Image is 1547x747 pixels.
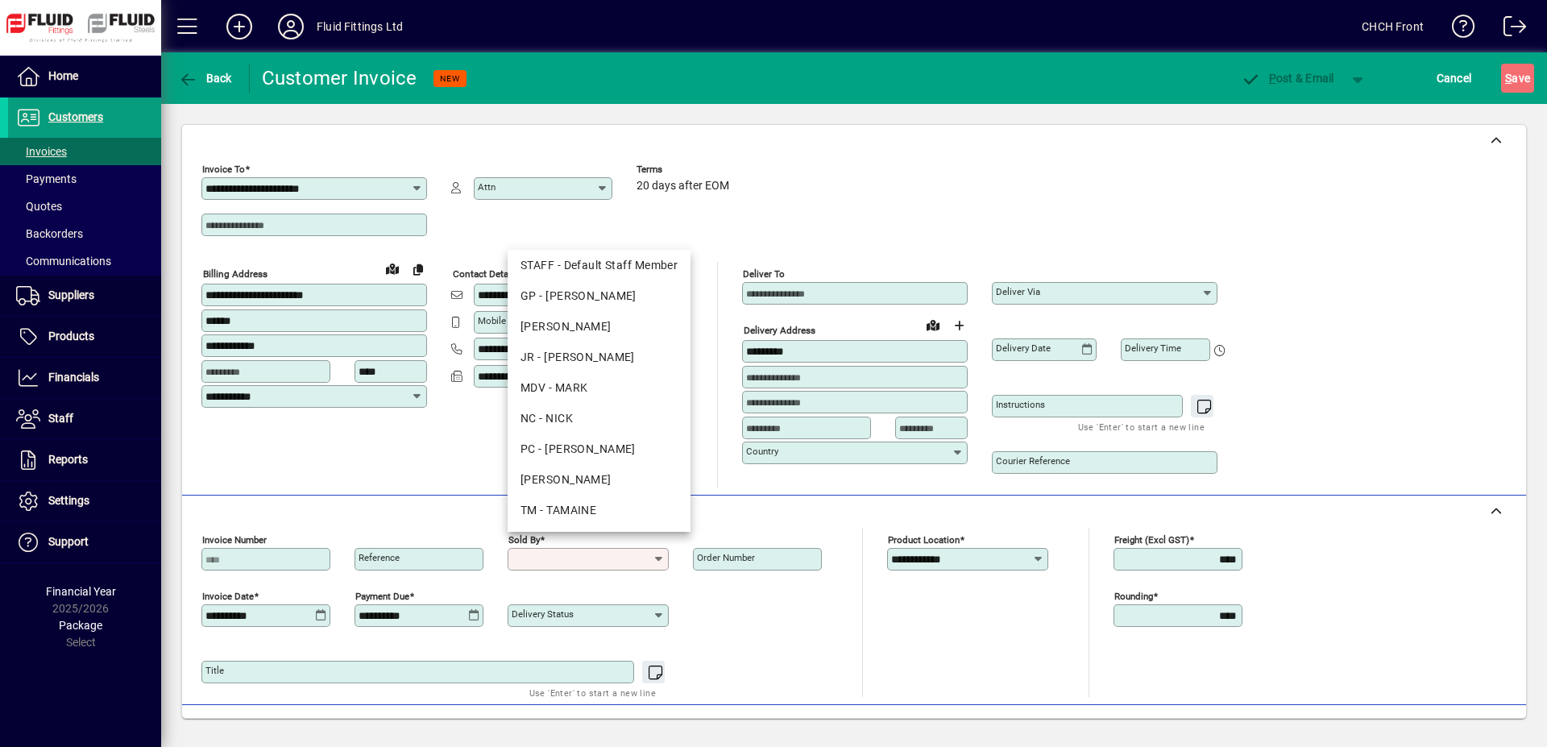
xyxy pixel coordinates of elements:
[1362,14,1424,39] div: CHCH Front
[8,317,161,357] a: Products
[521,288,678,305] div: GP - [PERSON_NAME]
[48,453,88,466] span: Reports
[508,434,691,464] mat-option: PC - PAUL
[8,481,161,521] a: Settings
[8,276,161,316] a: Suppliers
[48,288,94,301] span: Suppliers
[359,552,400,563] mat-label: Reference
[202,534,267,546] mat-label: Invoice number
[521,410,678,427] div: NC - NICK
[508,464,691,495] mat-option: RP - Richard
[743,268,785,280] mat-label: Deliver To
[16,200,62,213] span: Quotes
[1505,65,1530,91] span: ave
[746,446,778,457] mat-label: Country
[1269,72,1276,85] span: P
[178,72,232,85] span: Back
[1114,591,1153,602] mat-label: Rounding
[1416,715,1482,741] span: Product
[521,257,678,274] div: STAFF - Default Staff Member
[1241,72,1334,85] span: ost & Email
[521,380,678,396] div: MDV - MARK
[16,145,67,158] span: Invoices
[508,403,691,434] mat-option: NC - NICK
[529,683,656,702] mat-hint: Use 'Enter' to start a new line
[637,180,729,193] span: 20 days after EOM
[16,255,111,268] span: Communications
[946,313,972,338] button: Choose address
[202,164,245,175] mat-label: Invoice To
[521,502,678,519] div: TM - TAMAINE
[8,56,161,97] a: Home
[48,535,89,548] span: Support
[1437,65,1472,91] span: Cancel
[478,315,506,326] mat-label: Mobile
[8,138,161,165] a: Invoices
[996,286,1040,297] mat-label: Deliver via
[48,110,103,123] span: Customers
[996,399,1045,410] mat-label: Instructions
[440,73,460,84] span: NEW
[48,412,73,425] span: Staff
[996,455,1070,467] mat-label: Courier Reference
[1114,534,1189,546] mat-label: Freight (excl GST)
[521,471,678,488] div: [PERSON_NAME]
[508,342,691,372] mat-option: JR - John Rossouw
[48,69,78,82] span: Home
[996,342,1051,354] mat-label: Delivery date
[8,247,161,275] a: Communications
[8,165,161,193] a: Payments
[48,494,89,507] span: Settings
[379,255,405,281] a: View on map
[512,608,574,620] mat-label: Delivery status
[697,552,755,563] mat-label: Order number
[355,591,409,602] mat-label: Payment due
[48,371,99,384] span: Financials
[1233,64,1342,93] button: Post & Email
[637,164,733,175] span: Terms
[508,280,691,311] mat-option: GP - Grant Petersen
[1505,72,1512,85] span: S
[1078,417,1205,436] mat-hint: Use 'Enter' to start a new line
[59,619,102,632] span: Package
[521,349,678,366] div: JR - [PERSON_NAME]
[214,12,265,41] button: Add
[8,440,161,480] a: Reports
[888,534,960,546] mat-label: Product location
[920,312,946,338] a: View on map
[478,181,496,193] mat-label: Attn
[508,495,691,525] mat-option: TM - TAMAINE
[1491,3,1527,56] a: Logout
[8,193,161,220] a: Quotes
[1408,713,1490,742] button: Product
[16,172,77,185] span: Payments
[966,713,1061,742] button: Product History
[262,65,417,91] div: Customer Invoice
[174,64,236,93] button: Back
[16,227,83,240] span: Backorders
[8,522,161,562] a: Support
[46,585,116,598] span: Financial Year
[202,591,254,602] mat-label: Invoice date
[1125,342,1181,354] mat-label: Delivery time
[508,311,691,342] mat-option: JJ - JENI
[521,441,678,458] div: PC - [PERSON_NAME]
[508,250,691,280] mat-option: STAFF - Default Staff Member
[205,665,224,676] mat-label: Title
[161,64,250,93] app-page-header-button: Back
[265,12,317,41] button: Profile
[8,220,161,247] a: Backorders
[973,715,1055,741] span: Product History
[405,256,431,282] button: Copy to Delivery address
[8,358,161,398] a: Financials
[8,399,161,439] a: Staff
[48,330,94,342] span: Products
[1501,64,1534,93] button: Save
[1440,3,1475,56] a: Knowledge Base
[508,534,540,546] mat-label: Sold by
[317,14,403,39] div: Fluid Fittings Ltd
[508,372,691,403] mat-option: MDV - MARK
[521,318,678,335] div: [PERSON_NAME]
[1433,64,1476,93] button: Cancel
